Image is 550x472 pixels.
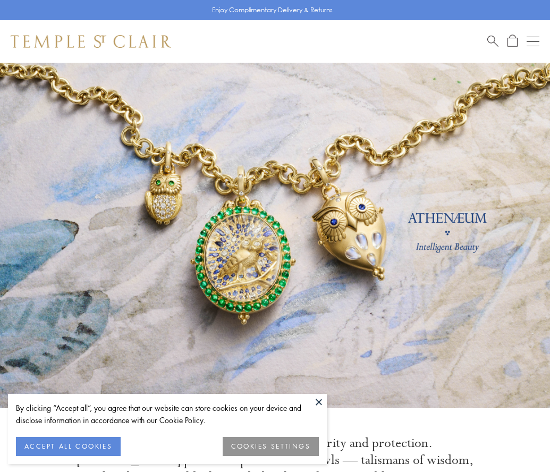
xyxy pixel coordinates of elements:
[223,437,319,456] button: COOKIES SETTINGS
[11,35,171,48] img: Temple St. Clair
[527,35,539,48] button: Open navigation
[507,35,518,48] a: Open Shopping Bag
[487,35,498,48] a: Search
[16,437,121,456] button: ACCEPT ALL COOKIES
[16,402,319,426] div: By clicking “Accept all”, you agree that our website can store cookies on your device and disclos...
[212,5,333,15] p: Enjoy Complimentary Delivery & Returns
